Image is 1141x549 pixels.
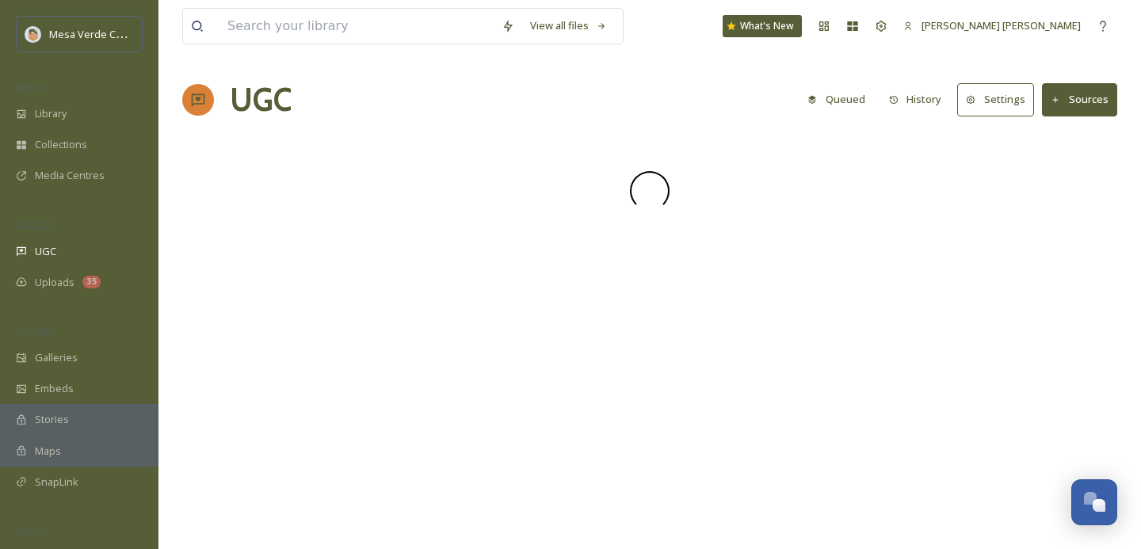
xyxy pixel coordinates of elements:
[723,15,802,37] a: What's New
[49,26,147,41] span: Mesa Verde Country
[16,326,52,337] span: WIDGETS
[35,275,74,290] span: Uploads
[35,137,87,152] span: Collections
[881,84,950,115] button: History
[957,83,1034,116] button: Settings
[16,82,44,93] span: MEDIA
[230,76,292,124] a: UGC
[16,219,50,231] span: COLLECT
[219,9,494,44] input: Search your library
[25,26,41,42] img: MVC%20SnapSea%20logo%20%281%29.png
[35,244,56,259] span: UGC
[922,18,1081,32] span: [PERSON_NAME] [PERSON_NAME]
[1071,479,1117,525] button: Open Chat
[35,381,74,396] span: Embeds
[35,168,105,183] span: Media Centres
[881,84,958,115] a: History
[522,10,615,41] a: View all files
[957,83,1042,116] a: Settings
[895,10,1089,41] a: [PERSON_NAME] [PERSON_NAME]
[35,475,78,490] span: SnapLink
[35,350,78,365] span: Galleries
[16,525,48,537] span: SOCIALS
[35,412,69,427] span: Stories
[1042,83,1117,116] button: Sources
[35,444,61,459] span: Maps
[799,84,873,115] button: Queued
[799,84,881,115] a: Queued
[82,276,101,288] div: 35
[35,106,67,121] span: Library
